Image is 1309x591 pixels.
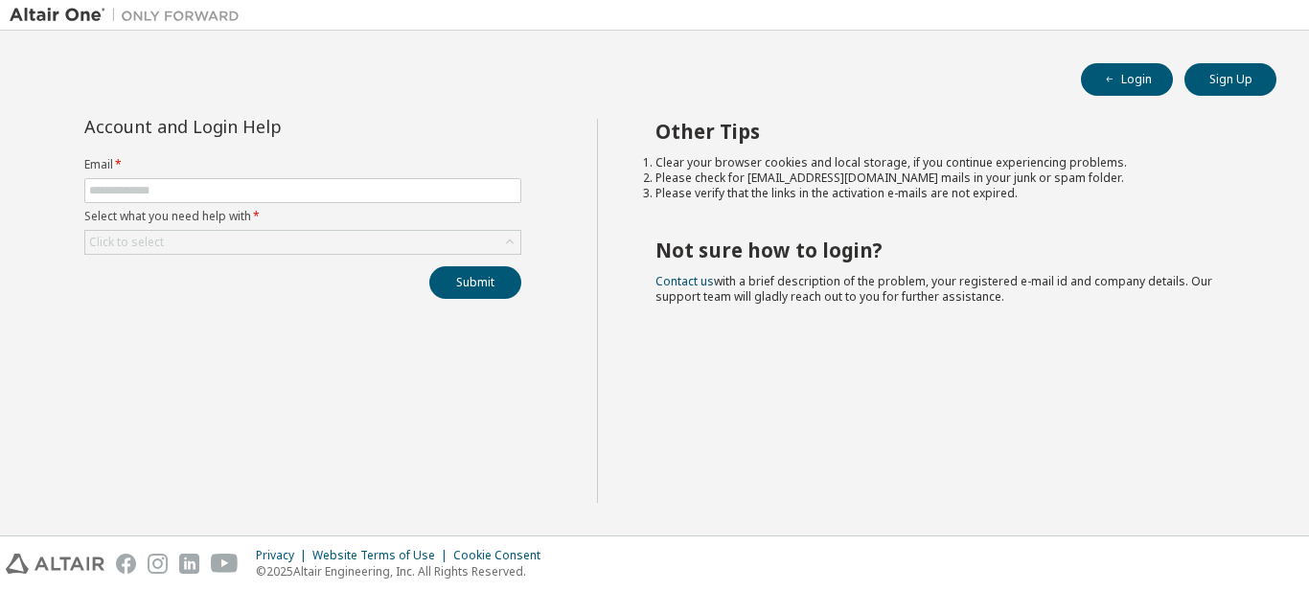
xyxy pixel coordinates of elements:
[312,548,453,563] div: Website Terms of Use
[84,209,521,224] label: Select what you need help with
[1081,63,1173,96] button: Login
[256,548,312,563] div: Privacy
[1184,63,1276,96] button: Sign Up
[655,119,1243,144] h2: Other Tips
[655,273,1212,305] span: with a brief description of the problem, your registered e-mail id and company details. Our suppo...
[655,186,1243,201] li: Please verify that the links in the activation e-mails are not expired.
[429,266,521,299] button: Submit
[655,155,1243,170] li: Clear your browser cookies and local storage, if you continue experiencing problems.
[10,6,249,25] img: Altair One
[256,563,552,580] p: © 2025 Altair Engineering, Inc. All Rights Reserved.
[655,273,714,289] a: Contact us
[655,238,1243,262] h2: Not sure how to login?
[85,231,520,254] div: Click to select
[84,157,521,172] label: Email
[84,119,434,134] div: Account and Login Help
[89,235,164,250] div: Click to select
[211,554,239,574] img: youtube.svg
[148,554,168,574] img: instagram.svg
[6,554,104,574] img: altair_logo.svg
[453,548,552,563] div: Cookie Consent
[116,554,136,574] img: facebook.svg
[179,554,199,574] img: linkedin.svg
[655,170,1243,186] li: Please check for [EMAIL_ADDRESS][DOMAIN_NAME] mails in your junk or spam folder.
